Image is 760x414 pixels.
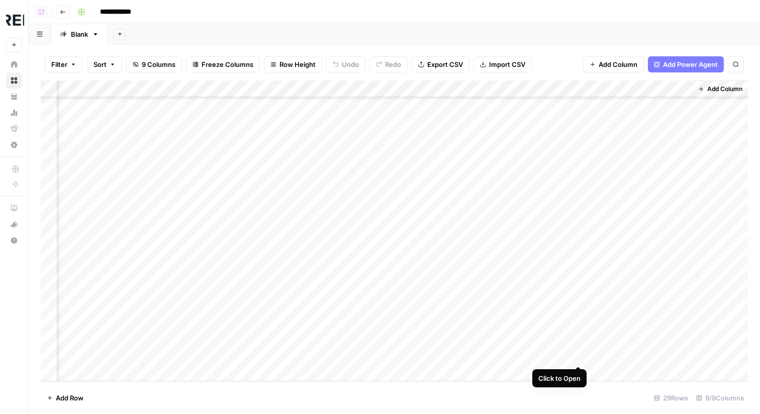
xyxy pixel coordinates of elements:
button: Row Height [264,56,322,72]
div: 29 Rows [650,390,692,406]
button: What's new? [6,216,22,232]
div: What's new? [7,217,22,232]
button: Add Column [583,56,644,72]
a: Browse [6,72,22,89]
button: Add Power Agent [648,56,724,72]
button: Add Column [694,82,746,96]
span: Filter [51,59,67,69]
button: Help + Support [6,232,22,249]
img: Threepipe Reply Logo [6,12,24,30]
span: Freeze Columns [202,59,253,69]
button: Freeze Columns [186,56,260,72]
a: Flightpath [6,121,22,137]
a: AirOps Academy [6,200,22,216]
a: Usage [6,105,22,121]
span: Undo [342,59,359,69]
span: Row Height [279,59,316,69]
button: 9 Columns [126,56,182,72]
a: Settings [6,137,22,153]
span: Add Column [599,59,637,69]
span: Add Power Agent [663,59,718,69]
div: Click to Open [538,373,581,383]
button: Export CSV [412,56,469,72]
button: Sort [87,56,122,72]
a: Your Data [6,89,22,105]
span: Redo [385,59,401,69]
button: Add Row [41,390,89,406]
div: 9/9 Columns [692,390,748,406]
a: Blank [51,24,108,44]
button: Filter [45,56,83,72]
span: Add Row [56,393,83,403]
span: Sort [93,59,107,69]
button: Undo [326,56,365,72]
a: Home [6,56,22,72]
span: 9 Columns [142,59,175,69]
span: Import CSV [489,59,525,69]
button: Import CSV [473,56,532,72]
span: Export CSV [427,59,463,69]
span: Add Column [707,85,742,94]
button: Workspace: Threepipe Reply [6,8,22,33]
div: Blank [71,29,88,39]
button: Redo [369,56,408,72]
